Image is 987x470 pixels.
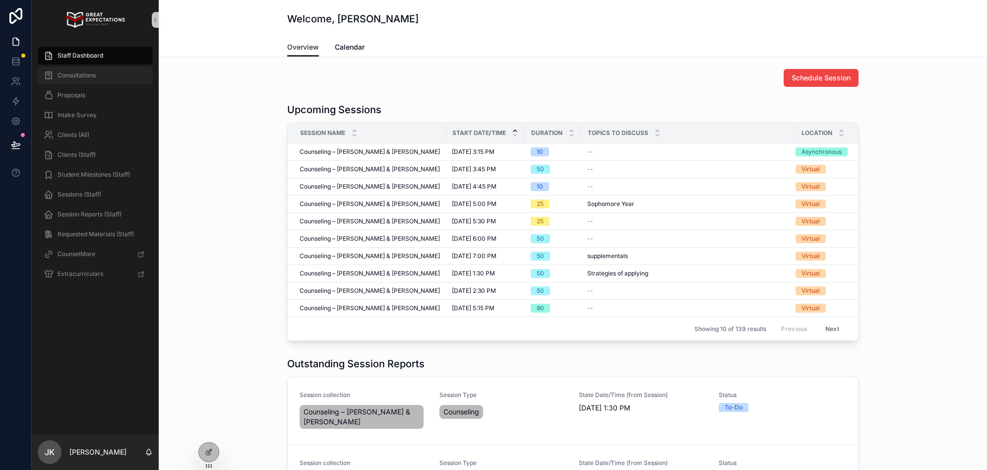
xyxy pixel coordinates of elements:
a: Overview [287,38,319,57]
div: 50 [537,165,544,174]
span: Clients (All) [58,131,89,139]
a: Sessions (Staff) [38,186,153,203]
img: App logo [65,12,124,28]
span: Session collection [300,391,428,399]
span: [DATE] 5:00 PM [452,200,496,208]
div: Virtual [802,165,820,174]
div: Virtual [802,304,820,313]
span: Clients (Staff) [58,151,96,159]
div: 50 [537,269,544,278]
span: -- [587,304,593,312]
span: -- [587,235,593,243]
div: Virtual [802,182,820,191]
div: Asynchronous [802,147,842,156]
a: Extracurriculars [38,265,153,283]
div: Virtual [802,286,820,295]
span: Staff Dashboard [58,52,103,60]
span: Session Type [439,459,567,467]
span: Session Name [300,129,345,137]
a: Student Milestones (Staff) [38,166,153,184]
span: Counseling – [PERSON_NAME] & [PERSON_NAME] [304,407,420,427]
span: [DATE] 3:45 PM [452,165,496,173]
span: [DATE] 4:45 PM [452,183,496,191]
span: Counseling – [PERSON_NAME] & [PERSON_NAME] [300,165,440,173]
div: Virtual [802,269,820,278]
span: Sessions (Staff) [58,191,101,199]
span: Status [719,391,847,399]
span: Topics to discuss [588,129,648,137]
a: Consultations [38,67,153,84]
a: Proposals [38,86,153,104]
h1: Outstanding Session Reports [287,357,425,371]
span: [DATE] 1:30 PM [579,403,707,413]
span: -- [587,183,593,191]
span: [DATE] 5:15 PM [452,304,494,312]
div: 25 [537,217,544,226]
div: 50 [537,234,544,243]
span: [DATE] 1:30 PM [452,269,495,277]
a: Clients (All) [38,126,153,144]
span: Proposals [58,91,85,99]
span: Strategies of applying [587,269,648,277]
span: Showing 10 of 139 results [694,325,766,333]
div: 50 [537,252,544,261]
button: Schedule Session [784,69,859,87]
span: [DATE] 6:00 PM [452,235,496,243]
span: Student Milestones (Staff) [58,171,130,179]
span: State Date/Time (from Session) [579,391,707,399]
span: Sophomore Year [587,200,634,208]
span: Counseling – [PERSON_NAME] & [PERSON_NAME] [300,183,440,191]
span: Counseling – [PERSON_NAME] & [PERSON_NAME] [300,200,440,208]
div: scrollable content [32,40,159,296]
span: Session Type [439,391,567,399]
a: CounselMore [38,245,153,263]
span: [DATE] 2:30 PM [452,287,496,295]
p: [PERSON_NAME] [69,447,126,457]
span: Schedule Session [792,73,851,83]
span: Counseling – [PERSON_NAME] & [PERSON_NAME] [300,304,440,312]
span: [DATE] 7:00 PM [452,252,496,260]
span: Duration [531,129,562,137]
span: -- [587,148,593,156]
span: Consultations [58,71,96,79]
a: Staff Dashboard [38,47,153,65]
span: Counseling – [PERSON_NAME] & [PERSON_NAME] [300,235,440,243]
span: -- [587,217,593,225]
span: JK [45,446,55,458]
span: Counseling – [PERSON_NAME] & [PERSON_NAME] [300,148,440,156]
div: 50 [537,286,544,295]
span: Requested Materials (Staff) [58,230,134,238]
a: Requested Materials (Staff) [38,225,153,243]
a: Clients (Staff) [38,146,153,164]
div: Virtual [802,234,820,243]
span: Overview [287,42,319,52]
span: Intake Survey [58,111,97,119]
span: Counseling – [PERSON_NAME] & [PERSON_NAME] [300,269,440,277]
span: Counseling – [PERSON_NAME] & [PERSON_NAME] [300,287,440,295]
span: State Date/Time (from Session) [579,459,707,467]
button: Next [818,321,846,336]
span: Counseling [443,407,479,417]
span: Counseling – [PERSON_NAME] & [PERSON_NAME] [300,252,440,260]
span: Counseling – [PERSON_NAME] & [PERSON_NAME] [300,217,440,225]
span: supplementals [587,252,628,260]
h1: Upcoming Sessions [287,103,381,117]
span: Status [719,459,847,467]
div: Virtual [802,217,820,226]
h1: Welcome, [PERSON_NAME] [287,12,419,26]
span: [DATE] 5:30 PM [452,217,496,225]
span: Start Date/Time [452,129,506,137]
div: 10 [537,182,543,191]
span: Extracurriculars [58,270,103,278]
div: Virtual [802,200,820,208]
div: Virtual [802,252,820,261]
a: Session Reports (Staff) [38,205,153,223]
span: [DATE] 3:15 PM [452,148,494,156]
span: Session collection [300,459,428,467]
span: -- [587,165,593,173]
a: Intake Survey [38,106,153,124]
span: -- [587,287,593,295]
div: To-Do [725,403,742,412]
span: CounselMore [58,250,95,258]
span: Calendar [335,42,365,52]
